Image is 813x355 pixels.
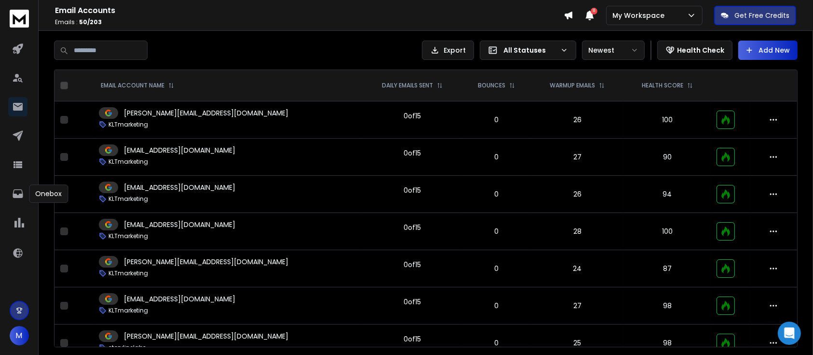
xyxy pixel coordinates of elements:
div: 0 of 15 [404,297,421,307]
p: BOUNCES [478,82,505,89]
div: Onebox [29,185,68,203]
p: [PERSON_NAME][EMAIL_ADDRESS][DOMAIN_NAME] [124,257,288,267]
div: 0 of 15 [404,148,421,158]
p: [EMAIL_ADDRESS][DOMAIN_NAME] [124,220,235,229]
span: 11 [591,8,597,14]
img: logo [10,10,29,28]
div: 0 of 15 [404,111,421,121]
div: 0 of 15 [404,223,421,232]
button: Newest [582,41,645,60]
div: EMAIL ACCOUNT NAME [101,82,174,89]
p: [EMAIL_ADDRESS][DOMAIN_NAME] [124,145,235,155]
td: 94 [623,176,711,213]
button: Add New [738,41,798,60]
p: Get Free Credits [734,11,789,20]
h1: Email Accounts [55,5,564,16]
p: 0 [468,338,525,348]
p: [EMAIL_ADDRESS][DOMAIN_NAME] [124,294,235,304]
p: Emails : [55,18,564,26]
p: [PERSON_NAME][EMAIL_ADDRESS][DOMAIN_NAME] [124,331,288,341]
p: My Workspace [612,11,668,20]
td: 100 [623,213,711,250]
p: KLTmarketing [108,307,148,314]
td: 100 [623,101,711,139]
p: 0 [468,152,525,162]
p: All Statuses [503,45,556,55]
p: WARMUP EMAILS [550,82,595,89]
p: HEALTH SCORE [642,82,683,89]
p: Health Check [677,45,724,55]
p: [PERSON_NAME][EMAIL_ADDRESS][DOMAIN_NAME] [124,108,288,118]
p: 0 [468,189,525,199]
td: 26 [531,176,624,213]
button: M [10,326,29,345]
div: 0 of 15 [404,260,421,270]
button: Get Free Credits [714,6,796,25]
button: Export [422,41,474,60]
p: 0 [468,301,525,311]
p: KLTmarketing [108,195,148,203]
p: storylinelabs [108,344,146,352]
p: 0 [468,227,525,236]
p: KLTmarketing [108,270,148,277]
td: 24 [531,250,624,287]
div: Open Intercom Messenger [778,322,801,345]
td: 26 [531,101,624,139]
p: [EMAIL_ADDRESS][DOMAIN_NAME] [124,183,235,192]
td: 27 [531,287,624,325]
p: 0 [468,264,525,273]
p: KLTmarketing [108,232,148,240]
p: KLTmarketing [108,158,148,166]
div: 0 of 15 [404,334,421,344]
span: 50 / 203 [79,18,102,26]
p: 0 [468,115,525,125]
button: Health Check [657,41,732,60]
p: DAILY EMAILS SENT [382,82,433,89]
p: KLTmarketing [108,121,148,128]
td: 28 [531,213,624,250]
td: 87 [623,250,711,287]
td: 90 [623,139,711,176]
td: 98 [623,287,711,325]
td: 27 [531,139,624,176]
div: 0 of 15 [404,185,421,195]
